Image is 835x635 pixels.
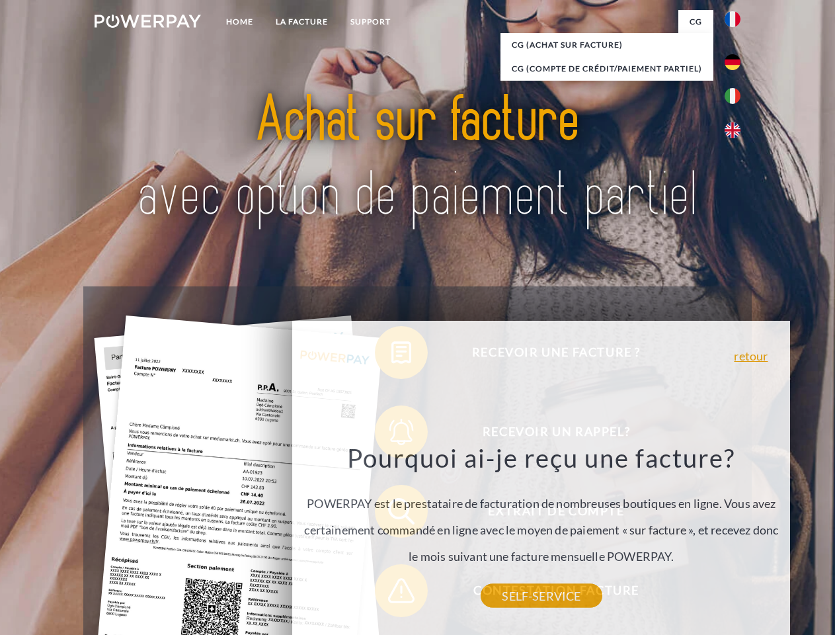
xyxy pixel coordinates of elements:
a: LA FACTURE [264,10,339,34]
a: Support [339,10,402,34]
div: POWERPAY est le prestataire de facturation de nombreuses boutiques en ligne. Vous avez certaineme... [300,442,783,596]
a: CG (achat sur facture) [500,33,713,57]
img: title-powerpay_fr.svg [126,63,709,253]
a: CG (Compte de crédit/paiement partiel) [500,57,713,81]
img: en [725,122,740,138]
img: de [725,54,740,70]
img: fr [725,11,740,27]
img: it [725,88,740,104]
a: Home [215,10,264,34]
a: retour [734,350,768,362]
a: CG [678,10,713,34]
h3: Pourquoi ai-je reçu une facture? [300,442,783,474]
a: SELF-SERVICE [481,584,602,608]
img: logo-powerpay-white.svg [95,15,201,28]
